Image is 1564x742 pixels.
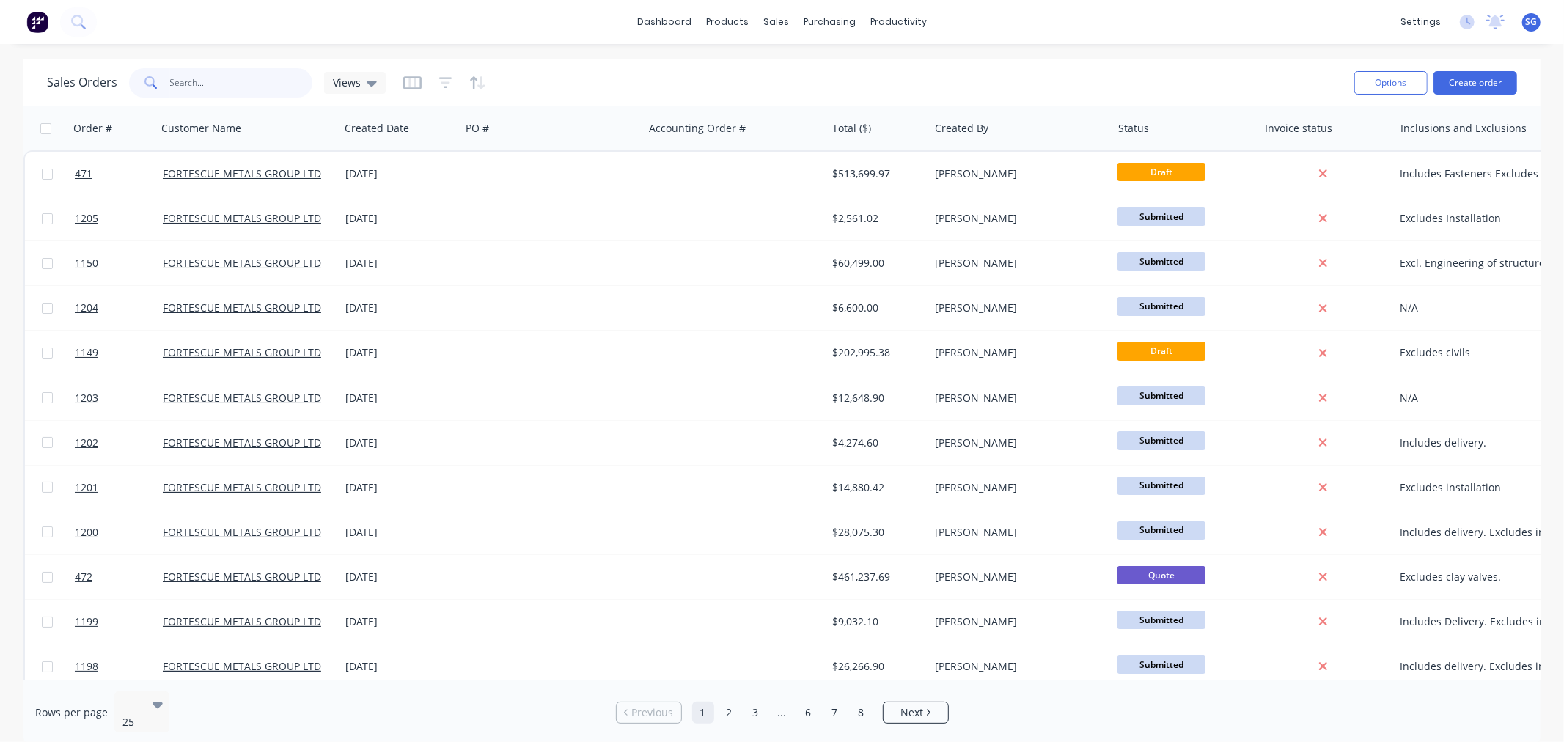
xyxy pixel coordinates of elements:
div: PO # [466,121,489,136]
span: SG [1526,15,1538,29]
div: Created By [935,121,988,136]
div: $14,880.42 [832,480,919,495]
div: $2,561.02 [832,211,919,226]
span: 1150 [75,256,98,271]
a: Page 8 [851,702,873,724]
a: 1201 [75,466,163,510]
span: 1203 [75,391,98,405]
div: Order # [73,121,112,136]
a: FORTESCUE METALS GROUP LTD [163,614,321,628]
button: Create order [1433,71,1517,95]
div: [DATE] [345,436,455,450]
div: [DATE] [345,525,455,540]
div: Created Date [345,121,409,136]
div: Status [1118,121,1149,136]
div: $513,699.97 [832,166,919,181]
img: Factory [26,11,48,33]
span: Views [333,75,361,90]
a: Page 2 [719,702,741,724]
div: products [699,11,756,33]
div: Inclusions and Exclusions [1400,121,1527,136]
div: $26,266.90 [832,659,919,674]
span: Next [900,705,923,720]
div: [PERSON_NAME] [935,436,1098,450]
div: [PERSON_NAME] [935,345,1098,360]
ul: Pagination [610,702,955,724]
a: FORTESCUE METALS GROUP LTD [163,525,321,539]
span: 1200 [75,525,98,540]
div: [PERSON_NAME] [935,301,1098,315]
span: 1202 [75,436,98,450]
div: $4,274.60 [832,436,919,450]
input: Search... [170,68,313,98]
span: Submitted [1117,477,1205,495]
a: Page 1 is your current page [692,702,714,724]
span: Previous [631,705,673,720]
div: [PERSON_NAME] [935,211,1098,226]
a: FORTESCUE METALS GROUP LTD [163,570,321,584]
a: 472 [75,555,163,599]
div: $202,995.38 [832,345,919,360]
div: [DATE] [345,166,455,181]
a: Page 3 [745,702,767,724]
div: [DATE] [345,570,455,584]
span: Submitted [1117,521,1205,540]
span: 1149 [75,345,98,360]
a: 471 [75,152,163,196]
div: [PERSON_NAME] [935,256,1098,271]
a: 1205 [75,196,163,240]
div: [PERSON_NAME] [935,659,1098,674]
span: Rows per page [35,705,108,720]
span: 1198 [75,659,98,674]
div: Total ($) [832,121,871,136]
span: 1205 [75,211,98,226]
a: FORTESCUE METALS GROUP LTD [163,345,321,359]
div: $461,237.69 [832,570,919,584]
span: 1201 [75,480,98,495]
div: $60,499.00 [832,256,919,271]
div: $12,648.90 [832,391,919,405]
a: dashboard [630,11,699,33]
div: [PERSON_NAME] [935,166,1098,181]
div: [DATE] [345,614,455,629]
span: Quote [1117,566,1205,584]
div: 25 [122,715,140,730]
a: 1199 [75,600,163,644]
span: 472 [75,570,92,584]
a: FORTESCUE METALS GROUP LTD [163,256,321,270]
div: [PERSON_NAME] [935,525,1098,540]
div: [DATE] [345,659,455,674]
h1: Sales Orders [47,76,117,89]
div: [DATE] [345,256,455,271]
a: Previous page [617,705,681,720]
div: Customer Name [161,121,241,136]
div: $6,600.00 [832,301,919,315]
div: sales [756,11,796,33]
div: [DATE] [345,345,455,360]
span: Submitted [1117,431,1205,449]
span: Submitted [1117,297,1205,315]
a: Jump forward [771,702,793,724]
a: 1149 [75,331,163,375]
div: [PERSON_NAME] [935,480,1098,495]
div: [DATE] [345,391,455,405]
div: [PERSON_NAME] [935,614,1098,629]
span: Submitted [1117,207,1205,226]
div: Accounting Order # [649,121,746,136]
div: $28,075.30 [832,525,919,540]
a: Page 7 [824,702,846,724]
div: [DATE] [345,211,455,226]
a: FORTESCUE METALS GROUP LTD [163,211,321,225]
span: 1199 [75,614,98,629]
a: FORTESCUE METALS GROUP LTD [163,391,321,405]
div: [PERSON_NAME] [935,391,1098,405]
a: FORTESCUE METALS GROUP LTD [163,166,321,180]
a: FORTESCUE METALS GROUP LTD [163,301,321,315]
a: FORTESCUE METALS GROUP LTD [163,659,321,673]
a: Next page [884,705,948,720]
a: 1200 [75,510,163,554]
div: settings [1393,11,1448,33]
a: 1202 [75,421,163,465]
span: Draft [1117,342,1205,360]
div: [DATE] [345,301,455,315]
